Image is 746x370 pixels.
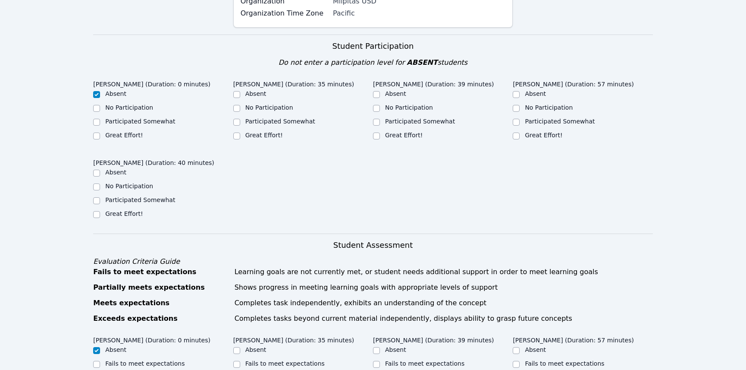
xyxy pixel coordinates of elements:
[525,118,595,125] label: Participated Somewhat
[245,346,266,353] label: Absent
[233,76,354,89] legend: [PERSON_NAME] (Duration: 35 minutes)
[245,90,266,97] label: Absent
[525,360,604,367] label: Fails to meet expectations
[333,8,506,19] div: Pacific
[385,90,406,97] label: Absent
[513,76,634,89] legend: [PERSON_NAME] (Duration: 57 minutes)
[93,282,229,293] div: Partially meets expectations
[513,332,634,345] legend: [PERSON_NAME] (Duration: 57 minutes)
[93,256,653,267] div: Evaluation Criteria Guide
[105,210,143,217] label: Great Effort!
[385,346,406,353] label: Absent
[373,76,494,89] legend: [PERSON_NAME] (Duration: 39 minutes)
[373,332,494,345] legend: [PERSON_NAME] (Duration: 39 minutes)
[105,104,153,111] label: No Participation
[105,132,143,139] label: Great Effort!
[245,118,315,125] label: Participated Somewhat
[93,76,210,89] legend: [PERSON_NAME] (Duration: 0 minutes)
[105,118,175,125] label: Participated Somewhat
[385,132,423,139] label: Great Effort!
[241,8,328,19] label: Organization Time Zone
[385,360,464,367] label: Fails to meet expectations
[525,104,573,111] label: No Participation
[93,313,229,324] div: Exceeds expectations
[235,298,653,308] div: Completes task independently, exhibits an understanding of the concept
[385,118,455,125] label: Participated Somewhat
[245,104,293,111] label: No Participation
[105,196,175,203] label: Participated Somewhat
[525,346,546,353] label: Absent
[93,239,653,251] h3: Student Assessment
[407,58,437,66] span: ABSENT
[105,90,126,97] label: Absent
[93,40,653,52] h3: Student Participation
[245,132,283,139] label: Great Effort!
[105,346,126,353] label: Absent
[105,183,153,190] label: No Participation
[235,313,653,324] div: Completes tasks beyond current material independently, displays ability to grasp future concepts
[385,104,433,111] label: No Participation
[233,332,354,345] legend: [PERSON_NAME] (Duration: 35 minutes)
[235,267,653,277] div: Learning goals are not currently met, or student needs additional support in order to meet learni...
[105,360,185,367] label: Fails to meet expectations
[105,169,126,176] label: Absent
[525,132,562,139] label: Great Effort!
[245,360,325,367] label: Fails to meet expectations
[93,155,214,168] legend: [PERSON_NAME] (Duration: 40 minutes)
[93,267,229,277] div: Fails to meet expectations
[235,282,653,293] div: Shows progress in meeting learning goals with appropriate levels of support
[93,332,210,345] legend: [PERSON_NAME] (Duration: 0 minutes)
[93,298,229,308] div: Meets expectations
[525,90,546,97] label: Absent
[93,57,653,68] div: Do not enter a participation level for students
